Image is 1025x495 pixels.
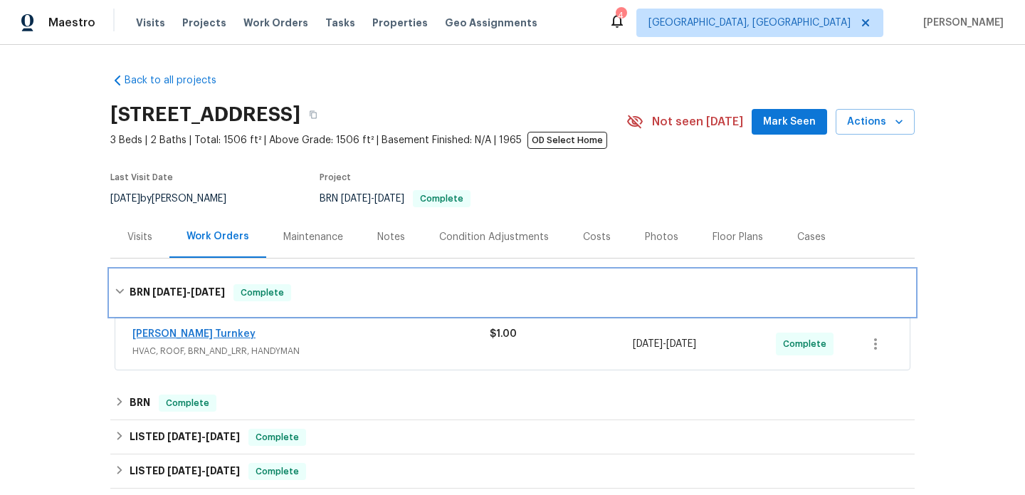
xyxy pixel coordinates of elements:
h6: LISTED [130,463,240,480]
span: [DATE] [167,432,201,442]
span: [DATE] [341,194,371,204]
div: Notes [377,230,405,244]
h2: [STREET_ADDRESS] [110,108,300,122]
span: [DATE] [152,287,186,297]
div: Condition Adjustments [439,230,549,244]
div: Cases [797,230,826,244]
h6: LISTED [130,429,240,446]
span: Maestro [48,16,95,30]
span: $1.00 [490,329,517,339]
span: [DATE] [206,466,240,476]
span: [DATE] [206,432,240,442]
span: Project [320,173,351,182]
div: Floor Plans [713,230,763,244]
div: 4 [616,9,626,23]
div: Photos [645,230,678,244]
div: Maintenance [283,230,343,244]
span: Last Visit Date [110,173,173,182]
span: 3 Beds | 2 Baths | Total: 1506 ft² | Above Grade: 1506 ft² | Basement Finished: N/A | 1965 [110,133,626,147]
span: HVAC, ROOF, BRN_AND_LRR, HANDYMAN [132,344,490,358]
span: Complete [414,194,469,203]
span: - [341,194,404,204]
a: Back to all projects [110,73,247,88]
span: - [167,466,240,476]
span: [DATE] [110,194,140,204]
div: LISTED [DATE]-[DATE]Complete [110,454,915,489]
div: LISTED [DATE]-[DATE]Complete [110,420,915,454]
span: Complete [250,464,305,479]
div: Work Orders [186,229,249,244]
div: BRN [DATE]-[DATE]Complete [110,270,915,316]
span: - [152,287,225,297]
span: - [633,337,696,351]
span: [DATE] [633,339,663,349]
span: Mark Seen [763,113,816,131]
span: Complete [250,430,305,444]
span: Not seen [DATE] [652,115,743,129]
div: Visits [127,230,152,244]
div: BRN Complete [110,386,915,420]
span: [DATE] [666,339,696,349]
div: Costs [583,230,611,244]
h6: BRN [130,395,150,412]
span: Projects [182,16,226,30]
div: by [PERSON_NAME] [110,190,243,207]
span: Complete [235,286,290,300]
span: - [167,432,240,442]
button: Actions [836,109,915,135]
button: Copy Address [300,102,326,127]
span: Properties [372,16,428,30]
span: Geo Assignments [445,16,537,30]
span: Complete [160,396,215,410]
span: [DATE] [191,287,225,297]
span: [DATE] [374,194,404,204]
a: [PERSON_NAME] Turnkey [132,329,256,339]
span: BRN [320,194,471,204]
span: OD Select Home [527,132,607,149]
span: [GEOGRAPHIC_DATA], [GEOGRAPHIC_DATA] [648,16,851,30]
span: Tasks [325,18,355,28]
span: [DATE] [167,466,201,476]
span: Work Orders [243,16,308,30]
span: [PERSON_NAME] [918,16,1004,30]
span: Actions [847,113,903,131]
span: Visits [136,16,165,30]
span: Complete [783,337,832,351]
h6: BRN [130,284,225,301]
button: Mark Seen [752,109,827,135]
